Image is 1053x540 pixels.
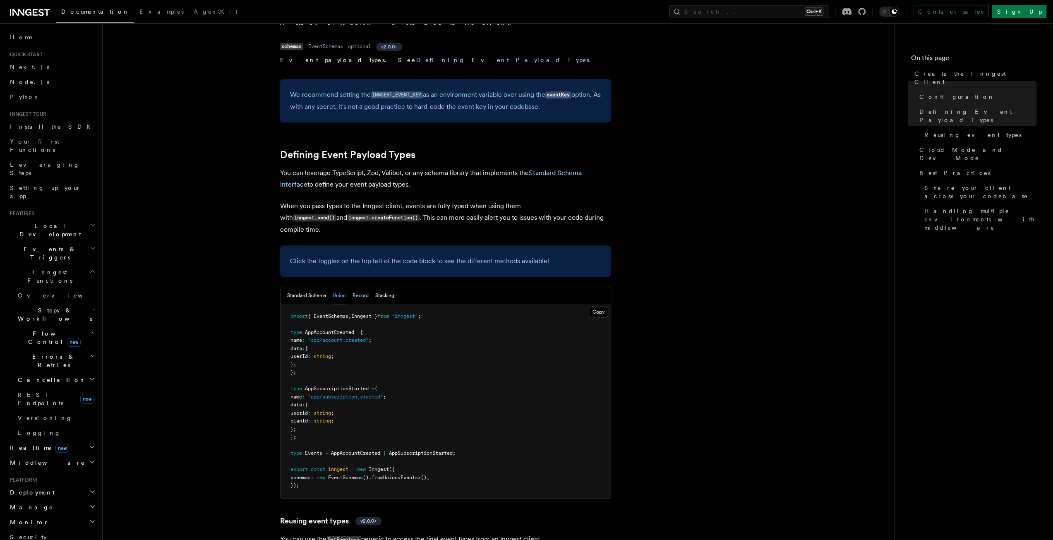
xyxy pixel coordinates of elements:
[10,94,40,100] span: Python
[10,138,59,153] span: Your first Functions
[418,475,427,480] span: >()
[7,245,90,262] span: Events & Triggers
[7,60,97,74] a: Next.js
[7,74,97,89] a: Node.js
[7,89,97,104] a: Python
[389,466,395,472] span: ({
[14,349,97,372] button: Errors & Retries
[357,329,360,335] span: =
[80,394,94,404] span: new
[453,450,456,456] span: ;
[14,410,97,425] a: Versioning
[369,337,372,343] span: ;
[375,287,394,304] button: Stacking
[7,30,97,45] a: Home
[305,450,322,456] span: Events
[545,91,571,98] code: eventKey
[10,161,80,176] span: Leveraging Steps
[290,450,302,456] span: type
[348,313,351,319] span: ,
[7,134,97,157] a: Your first Functions
[10,33,33,41] span: Home
[7,500,97,515] button: Manage
[61,8,130,15] span: Documentation
[919,146,1036,162] span: Cloud Mode and Dev Mode
[7,210,34,217] span: Features
[280,200,611,235] p: When you pass types to the Inngest client, events are fully typed when using them with and . This...
[302,346,305,351] span: :
[7,268,89,285] span: Inngest Functions
[7,157,97,180] a: Leveraging Steps
[371,91,423,98] a: INNGEST_EVENT_KEY
[290,475,311,480] span: schemas
[589,307,608,317] button: Copy
[7,455,97,470] button: Middleware
[911,53,1036,66] h4: On this page
[10,79,49,85] span: Node.js
[290,362,296,367] span: };
[916,89,1036,104] a: Configuration
[924,131,1022,139] span: Reusing event types
[14,288,97,303] a: Overview
[14,326,97,349] button: Flow Controlnew
[333,287,346,304] button: Union
[992,5,1046,18] a: Sign Up
[398,475,401,480] span: <
[331,353,334,359] span: ;
[14,329,91,346] span: Flow Control
[353,287,369,304] button: Record
[357,466,366,472] span: new
[302,337,305,343] span: :
[280,167,611,190] p: You can leverage TypeScript, Zod, Valibot, or any schema library that implements the to define yo...
[280,169,582,188] a: Standard Schema interface
[7,51,43,58] span: Quick start
[7,518,49,526] span: Monitor
[363,475,369,480] span: ()
[290,466,308,472] span: export
[290,386,302,391] span: type
[305,402,308,408] span: {
[7,503,53,511] span: Manage
[916,104,1036,127] a: Defining Event Payload Types
[305,346,308,351] span: {
[401,475,418,480] span: Events
[308,394,383,400] span: "app/subscription.started"
[290,329,302,335] span: type
[921,204,1036,235] a: Handling multiple environments with middleware
[14,372,97,387] button: Cancellation
[331,450,380,456] span: AppAccountCreated
[280,43,303,50] code: schemas
[339,19,410,26] a: middleware
[879,7,899,17] button: Toggle dark mode
[7,477,37,483] span: Platform
[919,169,991,177] span: Best Practices
[7,515,97,530] button: Monitor
[290,418,308,424] span: planId
[280,149,415,161] a: Defining Event Payload Types
[67,338,81,347] span: new
[305,329,354,335] span: AppAccountCreated
[293,214,336,221] code: inngest.send()
[418,313,421,319] span: ;
[7,440,97,455] button: Realtimenew
[287,287,326,304] button: Standard Schema
[351,466,354,472] span: =
[383,394,386,400] span: ;
[328,466,348,472] span: inngest
[290,255,601,267] p: Click the toggles on the top left of the code block to see the different methods available!
[7,444,69,452] span: Realtime
[669,5,828,18] button: Search...Ctrl+K
[351,313,377,319] span: Inngest }
[7,218,97,242] button: Local Development
[348,43,371,50] dd: optional
[360,518,377,524] span: v2.0.0+
[189,2,242,22] a: AgentKit
[921,180,1036,204] a: Share your client across your codebase
[377,313,389,319] span: from
[56,2,134,23] a: Documentation
[290,353,308,359] span: userId
[55,444,69,453] span: new
[14,306,92,323] span: Steps & Workflows
[921,127,1036,142] a: Reusing event types
[194,8,237,15] span: AgentKit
